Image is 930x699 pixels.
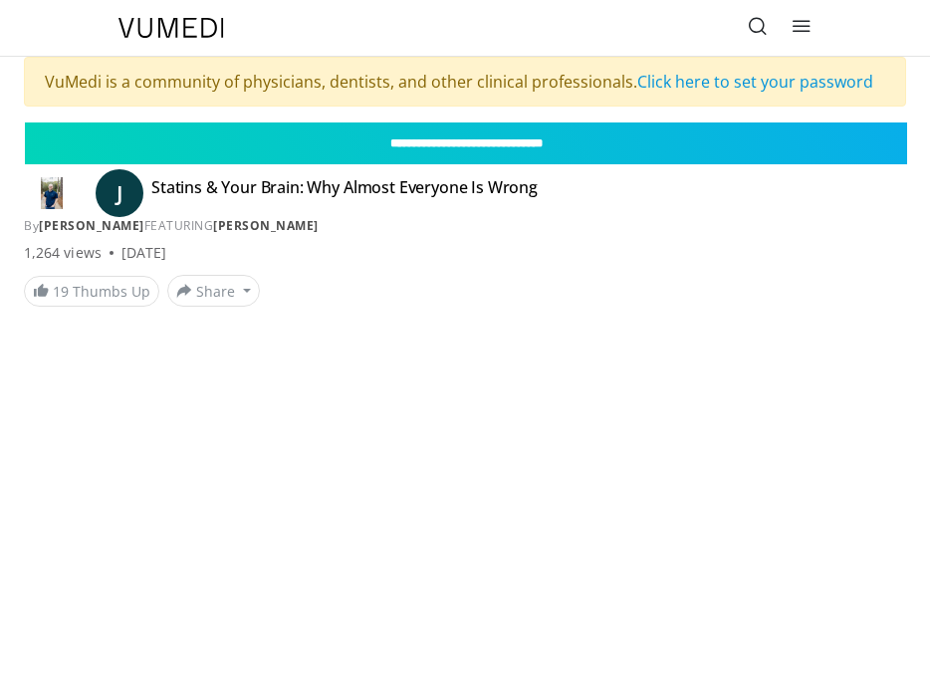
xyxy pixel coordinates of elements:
a: [PERSON_NAME] [39,217,144,234]
a: J [96,169,143,217]
h4: Statins & Your Brain: Why Almost Everyone Is Wrong [151,177,538,209]
div: VuMedi is a community of physicians, dentists, and other clinical professionals. [24,57,906,107]
span: 1,264 views [24,243,102,263]
div: [DATE] [121,243,166,263]
img: Dr. Jordan Rennicke [24,177,80,209]
a: 19 Thumbs Up [24,276,159,307]
a: Click here to set your password [637,71,873,93]
div: By FEATURING [24,217,906,235]
a: [PERSON_NAME] [213,217,319,234]
span: 19 [53,282,69,301]
img: VuMedi Logo [118,18,224,38]
button: Share [167,275,260,307]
